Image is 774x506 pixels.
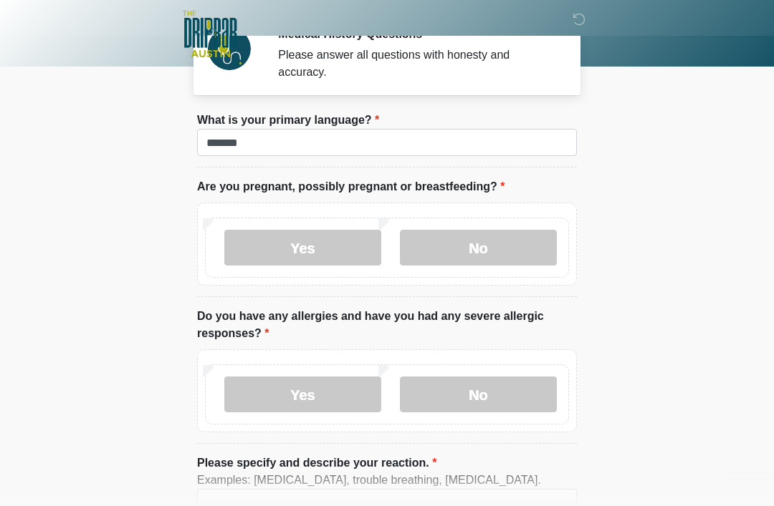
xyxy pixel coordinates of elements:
[197,178,505,195] label: Are you pregnant, possibly pregnant or breastfeeding?
[224,230,381,266] label: Yes
[197,472,577,489] div: Examples: [MEDICAL_DATA], trouble breathing, [MEDICAL_DATA].
[224,376,381,412] label: Yes
[197,308,577,342] label: Do you have any allergies and have you had any severe allergic responses?
[197,112,379,129] label: What is your primary language?
[183,11,237,57] img: The DRIPBaR - Austin The Domain Logo
[400,230,557,266] label: No
[400,376,557,412] label: No
[197,454,436,472] label: Please specify and describe your reaction.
